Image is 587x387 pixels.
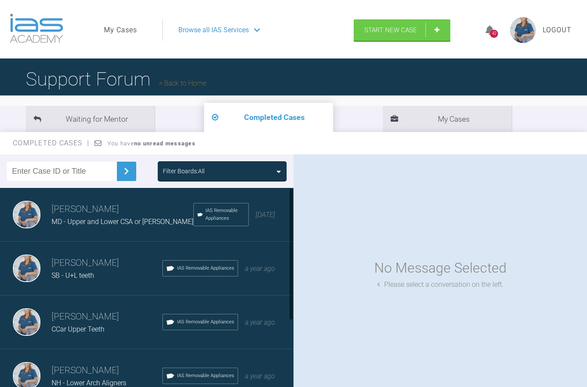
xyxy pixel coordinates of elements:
[354,18,450,39] a: Start New Case
[178,23,249,34] span: Browse all IAS Services
[26,104,155,130] li: Waiting for Mentor
[159,77,206,86] a: Back to Home
[177,316,234,324] span: IAS Removable Appliances
[364,25,417,32] span: Start New Case
[374,255,507,277] div: No Message Selected
[245,370,275,378] span: a year ago
[26,62,206,92] h1: Support Forum
[10,12,63,41] img: logo-light.3e3ef733.png
[163,165,205,174] div: Filter Boards: All
[52,308,162,322] h3: [PERSON_NAME]
[177,370,234,378] span: IAS Removable Appliances
[7,160,117,179] input: Enter Case ID or Title
[177,263,234,270] span: IAS Removable Appliances
[52,377,126,385] span: NH - Lower Arch Aligners
[104,23,137,34] a: My Cases
[245,316,275,325] span: a year ago
[119,163,133,176] img: chevronRight.28bd32b0.svg
[52,200,193,215] h3: [PERSON_NAME]
[377,277,504,289] div: Please select a conversation on the left.
[13,137,89,145] span: Completed Cases
[383,104,512,130] li: My Cases
[107,138,196,145] span: You have
[13,253,40,280] img: Katherine Weatherly
[490,28,498,36] div: 42
[52,323,104,332] span: CCar Upper Teeth
[13,307,40,334] img: Katherine Weatherly
[52,270,94,278] span: SB - U+L teeth
[13,199,40,227] img: Katherine Weatherly
[510,15,536,41] img: profile.png
[204,101,333,130] li: Completed Cases
[52,216,193,224] span: MD - Upper and Lower CSA or [PERSON_NAME]
[52,362,162,376] h3: [PERSON_NAME]
[245,263,275,271] span: a year ago
[543,23,572,34] a: Logout
[134,138,196,145] strong: no unread messages
[256,209,275,217] span: [DATE]
[205,205,245,221] span: IAS Removable Appliances
[52,254,162,269] h3: [PERSON_NAME]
